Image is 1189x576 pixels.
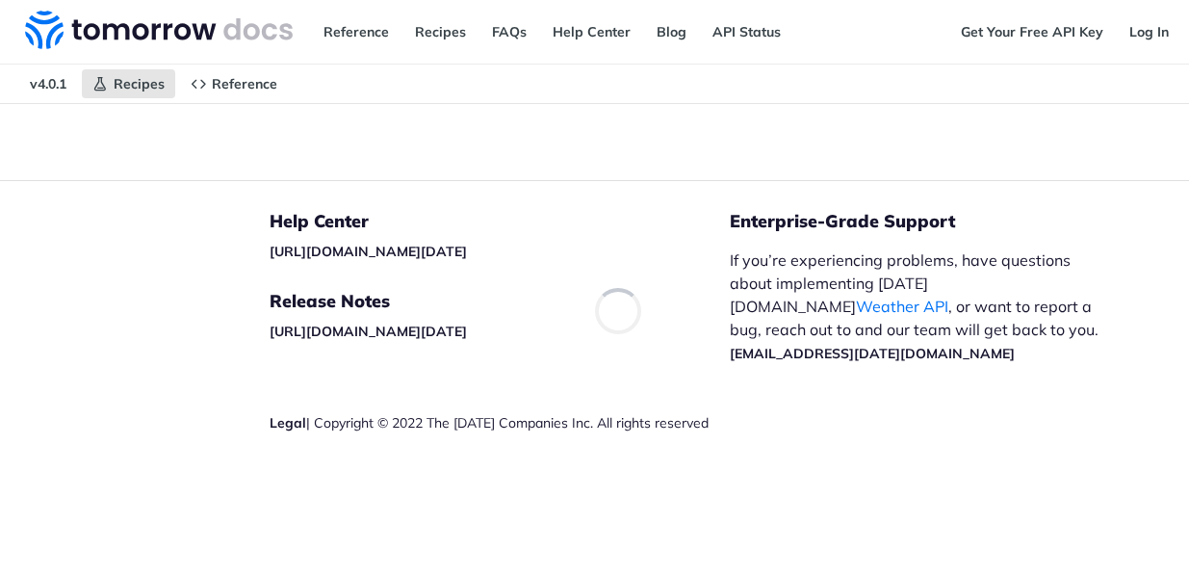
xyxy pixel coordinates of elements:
[1119,17,1179,46] a: Log In
[270,243,467,260] a: [URL][DOMAIN_NAME][DATE]
[25,11,293,49] img: Tomorrow.io Weather API Docs
[950,17,1114,46] a: Get Your Free API Key
[270,414,306,432] a: Legal
[114,75,165,92] span: Recipes
[270,323,467,340] a: [URL][DOMAIN_NAME][DATE]
[270,210,730,233] h5: Help Center
[313,17,400,46] a: Reference
[270,413,730,432] div: | Copyright © 2022 The [DATE] Companies Inc. All rights reserved
[19,69,77,98] span: v4.0.1
[82,69,175,98] a: Recipes
[730,249,1113,364] p: If you’re experiencing problems, have questions about implementing [DATE][DOMAIN_NAME] , or want ...
[730,210,1144,233] h5: Enterprise-Grade Support
[856,297,948,316] a: Weather API
[542,17,641,46] a: Help Center
[481,17,537,46] a: FAQs
[180,69,288,98] a: Reference
[730,345,1015,362] a: [EMAIL_ADDRESS][DATE][DOMAIN_NAME]
[270,290,730,313] h5: Release Notes
[646,17,697,46] a: Blog
[404,17,477,46] a: Recipes
[212,75,277,92] span: Reference
[702,17,791,46] a: API Status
